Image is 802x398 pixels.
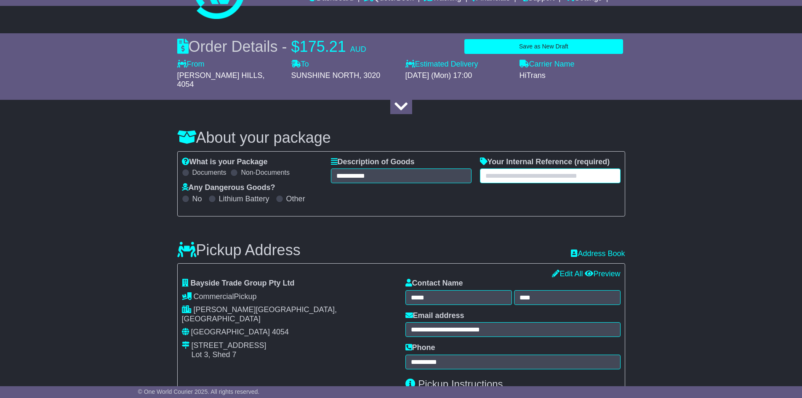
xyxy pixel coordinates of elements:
[405,60,511,69] label: Estimated Delivery
[177,60,205,69] label: From
[405,279,463,288] label: Contact Name
[291,60,309,69] label: To
[350,45,366,53] span: AUD
[291,38,300,55] span: $
[182,305,337,323] span: [PERSON_NAME][GEOGRAPHIC_DATA], [GEOGRAPHIC_DATA]
[191,328,270,336] span: [GEOGRAPHIC_DATA]
[405,343,435,353] label: Phone
[405,311,464,321] label: Email address
[520,60,575,69] label: Carrier Name
[571,249,625,259] a: Address Book
[552,270,583,278] a: Edit All
[300,38,346,55] span: 175.21
[192,195,202,204] label: No
[177,37,366,56] div: Order Details -
[182,183,275,192] label: Any Dangerous Goods?
[520,71,625,80] div: HiTrans
[138,388,260,395] span: © One World Courier 2025. All rights reserved.
[182,292,397,302] div: Pickup
[177,71,265,89] span: , 4054
[177,129,625,146] h3: About your package
[585,270,620,278] a: Preview
[192,341,266,350] div: [STREET_ADDRESS]
[191,279,295,287] span: Bayside Trade Group Pty Ltd
[464,39,623,54] button: Save as New Draft
[418,378,503,390] span: Pickup Instructions
[194,292,234,301] span: Commercial
[241,168,290,176] label: Non-Documents
[331,158,415,167] label: Description of Goods
[480,158,610,167] label: Your Internal Reference (required)
[405,71,511,80] div: [DATE] (Mon) 17:00
[272,328,289,336] span: 4054
[219,195,269,204] label: Lithium Battery
[177,71,263,80] span: [PERSON_NAME] HILLS
[192,168,226,176] label: Documents
[192,350,266,360] div: Lot 3, Shed 7
[359,71,380,80] span: , 3020
[177,242,301,259] h3: Pickup Address
[291,71,360,80] span: SUNSHINE NORTH
[182,158,268,167] label: What is your Package
[286,195,305,204] label: Other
